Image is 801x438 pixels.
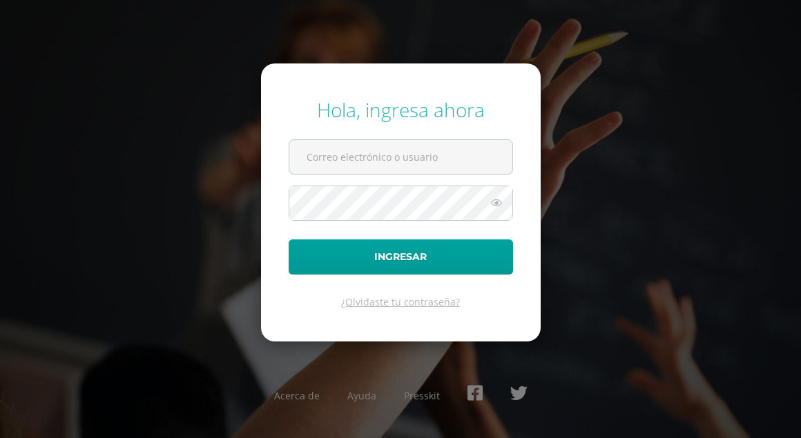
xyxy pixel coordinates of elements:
[341,295,460,308] a: ¿Olvidaste tu contraseña?
[404,389,440,402] a: Presskit
[289,97,513,123] div: Hola, ingresa ahora
[289,239,513,275] button: Ingresar
[274,389,320,402] a: Acerca de
[289,140,512,174] input: Correo electrónico o usuario
[347,389,376,402] a: Ayuda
